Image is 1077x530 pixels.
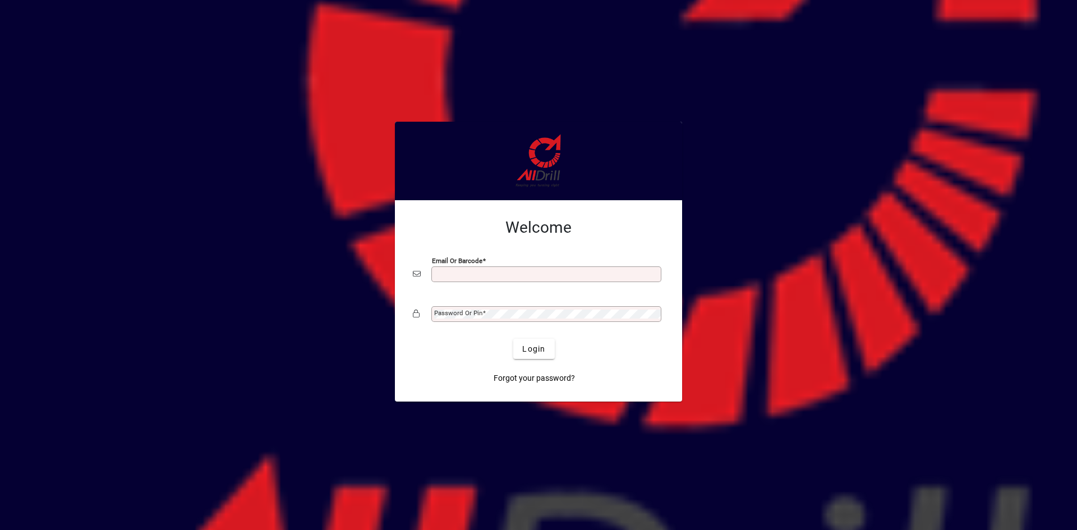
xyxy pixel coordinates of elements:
[434,309,482,317] mat-label: Password or Pin
[494,372,575,384] span: Forgot your password?
[513,339,554,359] button: Login
[489,368,579,388] a: Forgot your password?
[432,257,482,265] mat-label: Email or Barcode
[413,218,664,237] h2: Welcome
[522,343,545,355] span: Login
